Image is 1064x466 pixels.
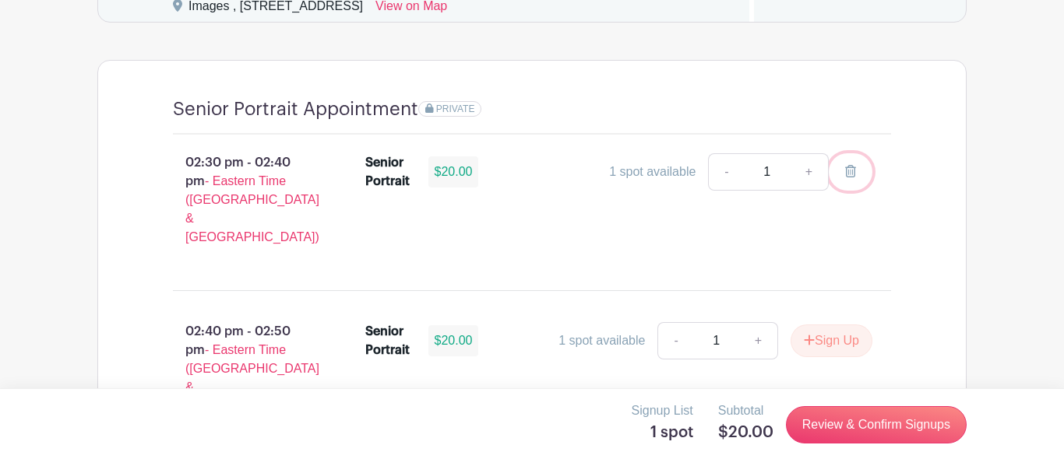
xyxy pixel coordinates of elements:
h5: $20.00 [718,423,773,442]
a: + [790,153,829,191]
div: Senior Portrait [365,322,410,359]
p: Subtotal [718,401,773,420]
span: PRIVATE [436,103,475,114]
span: - Eastern Time ([GEOGRAPHIC_DATA] & [GEOGRAPHIC_DATA]) [185,174,319,244]
div: 1 spot available [558,331,645,350]
p: Signup List [632,401,693,420]
h5: 1 spot [632,423,693,442]
a: + [739,322,778,359]
div: $20.00 [428,156,479,187]
h4: Senior Portrait Appointment [173,98,418,121]
div: $20.00 [428,325,479,356]
a: - [708,153,744,191]
div: Senior Portrait [365,153,410,191]
div: 1 spot available [609,163,696,181]
button: Sign Up [791,324,872,357]
span: - Eastern Time ([GEOGRAPHIC_DATA] & [GEOGRAPHIC_DATA]) [185,343,319,412]
p: 02:40 pm - 02:50 pm [148,316,340,422]
a: - [657,322,693,359]
p: 02:30 pm - 02:40 pm [148,147,340,253]
a: Review & Confirm Signups [786,406,967,443]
